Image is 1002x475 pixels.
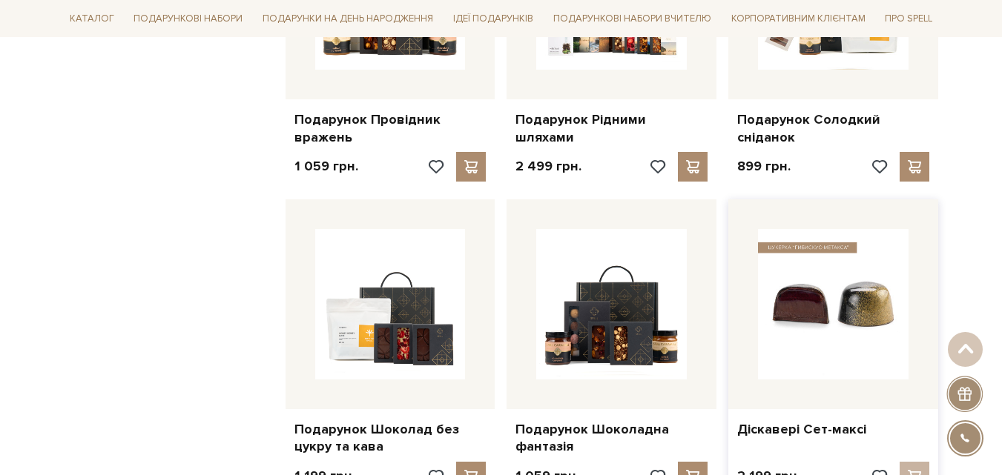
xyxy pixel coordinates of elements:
[515,421,708,456] a: Подарунок Шоколадна фантазія
[737,111,929,146] a: Подарунок Солодкий сніданок
[294,158,358,175] p: 1 059 грн.
[294,111,487,146] a: Подарунок Провідник вражень
[447,7,539,30] a: Ідеї подарунків
[294,421,487,456] a: Подарунок Шоколад без цукру та кава
[758,229,909,379] img: Діскавері Сет-максі
[879,7,938,30] a: Про Spell
[737,158,791,175] p: 899 грн.
[515,158,581,175] p: 2 499 грн.
[64,7,120,30] a: Каталог
[128,7,248,30] a: Подарункові набори
[725,7,871,30] a: Корпоративним клієнтам
[515,111,708,146] a: Подарунок Рідними шляхами
[737,421,929,438] a: Діскавері Сет-максі
[257,7,439,30] a: Подарунки на День народження
[547,6,717,31] a: Подарункові набори Вчителю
